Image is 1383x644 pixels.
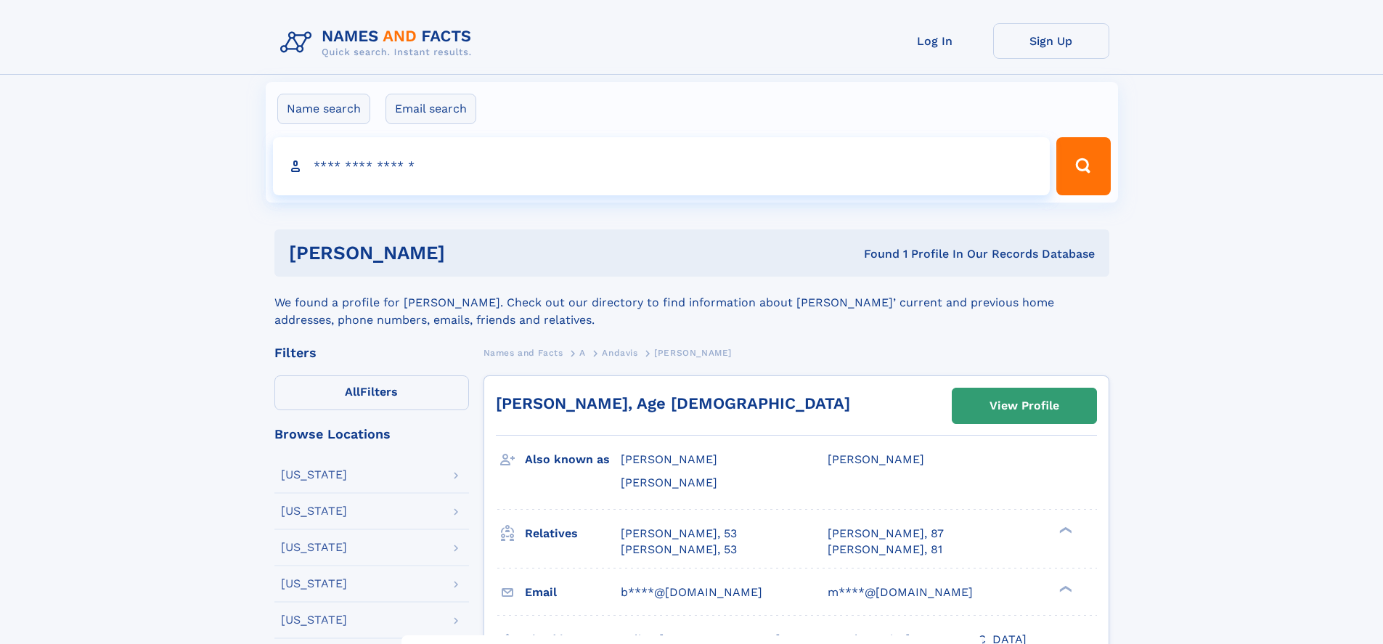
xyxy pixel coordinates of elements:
[602,348,637,358] span: Andavis
[525,521,621,546] h3: Relatives
[273,137,1050,195] input: search input
[345,385,360,399] span: All
[602,343,637,362] a: Andavis
[274,428,469,441] div: Browse Locations
[579,348,586,358] span: A
[281,469,347,481] div: [US_STATE]
[525,580,621,605] h3: Email
[828,452,924,466] span: [PERSON_NAME]
[274,277,1109,329] div: We found a profile for [PERSON_NAME]. Check out our directory to find information about [PERSON_N...
[281,542,347,553] div: [US_STATE]
[274,23,484,62] img: Logo Names and Facts
[621,476,717,489] span: [PERSON_NAME]
[1056,584,1073,593] div: ❯
[484,343,563,362] a: Names and Facts
[281,505,347,517] div: [US_STATE]
[621,542,737,558] a: [PERSON_NAME], 53
[274,375,469,410] label: Filters
[654,348,732,358] span: [PERSON_NAME]
[1056,525,1073,534] div: ❯
[621,526,737,542] a: [PERSON_NAME], 53
[828,526,944,542] a: [PERSON_NAME], 87
[281,614,347,626] div: [US_STATE]
[525,447,621,472] h3: Also known as
[877,23,993,59] a: Log In
[274,346,469,359] div: Filters
[496,394,850,412] a: [PERSON_NAME], Age [DEMOGRAPHIC_DATA]
[1056,137,1110,195] button: Search Button
[828,542,942,558] a: [PERSON_NAME], 81
[654,246,1095,262] div: Found 1 Profile In Our Records Database
[289,244,655,262] h1: [PERSON_NAME]
[385,94,476,124] label: Email search
[952,388,1096,423] a: View Profile
[990,389,1059,423] div: View Profile
[281,578,347,590] div: [US_STATE]
[579,343,586,362] a: A
[621,452,717,466] span: [PERSON_NAME]
[993,23,1109,59] a: Sign Up
[277,94,370,124] label: Name search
